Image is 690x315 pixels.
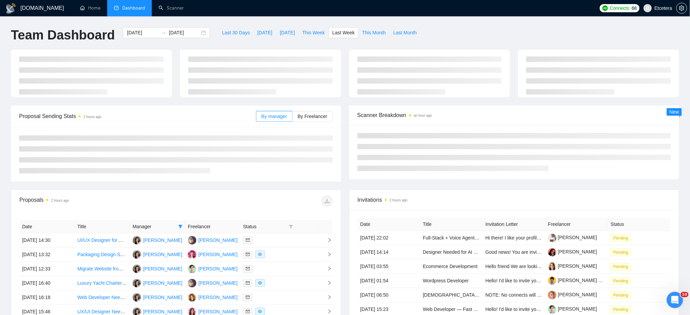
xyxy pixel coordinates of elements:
[188,280,238,285] a: PS[PERSON_NAME]
[362,29,386,36] span: This Month
[288,221,294,232] span: filter
[19,196,176,206] div: Proposals
[611,234,631,242] span: Pending
[610,4,630,12] span: Connects:
[611,235,634,241] a: Pending
[19,112,256,120] span: Proposal Sending Stats
[611,277,631,285] span: Pending
[133,293,141,302] img: TT
[77,237,168,243] a: UI/UX Designer for Mobile-First SaaS MVP
[130,220,185,233] th: Manager
[133,251,182,257] a: TT[PERSON_NAME]
[302,29,325,36] span: This Week
[198,265,238,272] div: [PERSON_NAME]
[198,236,238,244] div: [PERSON_NAME]
[420,288,483,302] td: Native Speakers of Tamil – Talent Bench for Future Managed Services Recording Projects
[645,6,650,11] span: user
[143,279,182,287] div: [PERSON_NAME]
[548,234,557,242] img: c1Hg7SEEXlRSL7qw9alyXYuBTAoT3mZQnK_sLPzbWuX01cxZ_vFNQqRjIsovb9WlI0
[75,233,130,248] td: UI/UX Designer for Mobile-First SaaS MVP
[261,114,287,119] span: By manager
[676,3,687,14] button: setting
[83,115,101,119] time: 2 hours ago
[276,27,299,38] button: [DATE]
[608,218,671,231] th: Status
[548,305,557,314] img: c1WxvaZJbEkjYskB_NLkd46d563zNhCYqpob2QYOt_ABmdev5F_TzxK5jj4umUDMAG
[11,27,115,43] h1: Team Dashboard
[548,277,557,285] img: c13tYrjklLgqS2pDaiholVXib-GgrB5rzajeFVbCThXzSo-wfyjihEZsXX34R16gOX
[258,310,262,314] span: eye
[611,292,631,299] span: Pending
[75,262,130,276] td: Migrate Website from WordPress to Shopify
[423,306,622,312] a: Web Developer — Fast & Replicable E-commerce Site Cloning (Shopify) — Long-Term Project
[611,278,634,283] a: Pending
[322,266,332,271] span: right
[75,220,130,233] th: Title
[77,309,203,314] a: UX/UI Designer Needed for Culinary Course Sales Platform
[133,250,141,259] img: TT
[332,29,355,36] span: Last Week
[246,252,250,256] span: mail
[423,292,652,298] a: [DEMOGRAPHIC_DATA] Speakers of Tamil – Talent Bench for Future Managed Services Recording Projects
[19,262,75,276] td: [DATE] 12:33
[670,109,679,115] span: New
[77,295,193,300] a: Web Developer Needed for Roofing Company Website
[258,252,262,256] span: eye
[420,274,483,288] td: Wordpress Developer
[414,114,432,117] time: an hour ago
[611,264,634,269] a: Pending
[198,294,238,301] div: [PERSON_NAME]
[143,251,182,258] div: [PERSON_NAME]
[19,233,75,248] td: [DATE] 14:30
[222,29,250,36] span: Last 30 Days
[611,306,634,312] a: Pending
[548,278,616,283] a: [PERSON_NAME] Bronfain
[322,309,332,314] span: right
[667,292,683,308] iframe: Intercom live chat
[632,4,637,12] span: 68
[75,291,130,305] td: Web Developer Needed for Roofing Company Website
[423,249,635,255] a: Designer Needed for AI Legacy Project – Pitch Deck + WordPress Microsite (Brand Assets Provided)
[548,262,557,271] img: c1xla-haZDe3rTgCpy3_EKqnZ9bE1jCu9HkBpl3J4QwgQIcLjIh-6uLdGjM-EeUJe5
[80,5,100,11] a: homeHome
[143,294,182,301] div: [PERSON_NAME]
[322,295,332,300] span: right
[133,223,176,230] span: Manager
[133,236,141,245] img: TT
[358,27,389,38] button: This Month
[77,266,170,271] a: Migrate Website from WordPress to Shopify
[545,218,608,231] th: Freelancer
[161,30,166,35] span: to
[246,267,250,271] span: mail
[423,264,478,269] a: Ecommerce Development
[133,237,182,243] a: TT[PERSON_NAME]
[185,220,240,233] th: Freelancer
[246,295,250,299] span: mail
[51,199,69,202] time: 2 hours ago
[358,274,420,288] td: [DATE] 01:54
[611,306,631,313] span: Pending
[198,251,238,258] div: [PERSON_NAME]
[143,236,182,244] div: [PERSON_NAME]
[77,280,186,286] a: Luxury Yacht Charter Website Design in WordPress
[548,249,597,254] a: [PERSON_NAME]
[611,263,631,270] span: Pending
[611,292,634,298] a: Pending
[420,218,483,231] th: Title
[159,5,184,11] a: searchScanner
[19,291,75,305] td: [DATE] 16:18
[188,294,238,300] a: AP[PERSON_NAME]
[390,198,408,202] time: 2 hours ago
[389,27,420,38] button: Last Month
[254,27,276,38] button: [DATE]
[133,294,182,300] a: TT[PERSON_NAME]
[161,30,166,35] span: swap-right
[122,5,145,11] span: Dashboard
[423,235,577,241] a: Full-Stack + Voice Agent AI Developer (Hourly Contract, Immediate Start)
[483,218,545,231] th: Invitation Letter
[298,114,327,119] span: By Freelancer
[603,5,608,11] img: upwork-logo.png
[280,29,295,36] span: [DATE]
[289,225,293,229] span: filter
[246,281,250,285] span: mail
